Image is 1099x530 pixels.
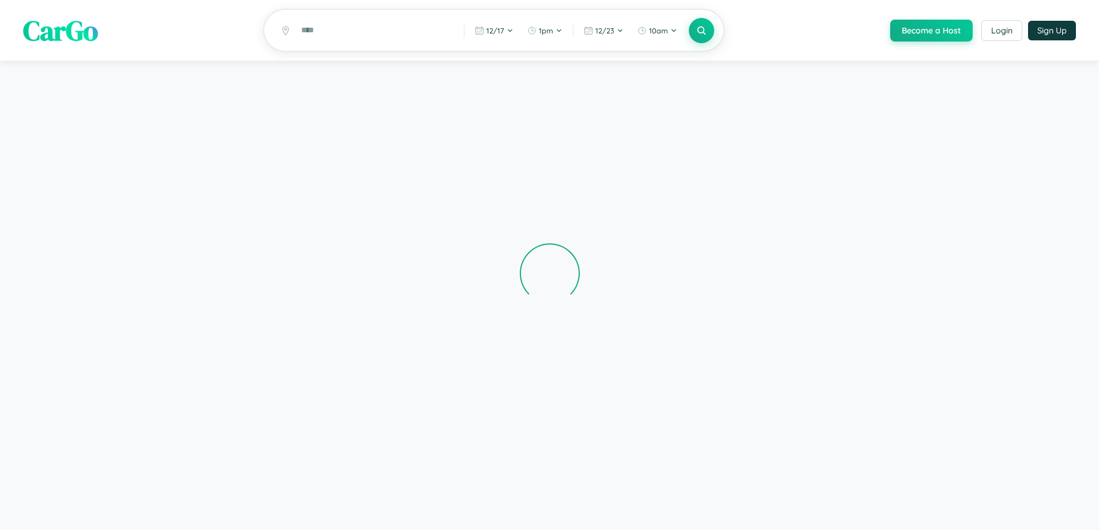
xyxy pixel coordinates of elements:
[469,21,519,40] button: 12/17
[595,26,614,35] span: 12 / 23
[890,20,973,42] button: Become a Host
[486,26,504,35] span: 12 / 17
[632,21,683,40] button: 10am
[1028,21,1076,40] button: Sign Up
[649,26,668,35] span: 10am
[578,21,629,40] button: 12/23
[522,21,568,40] button: 1pm
[981,20,1022,41] button: Login
[23,12,98,50] span: CarGo
[539,26,553,35] span: 1pm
